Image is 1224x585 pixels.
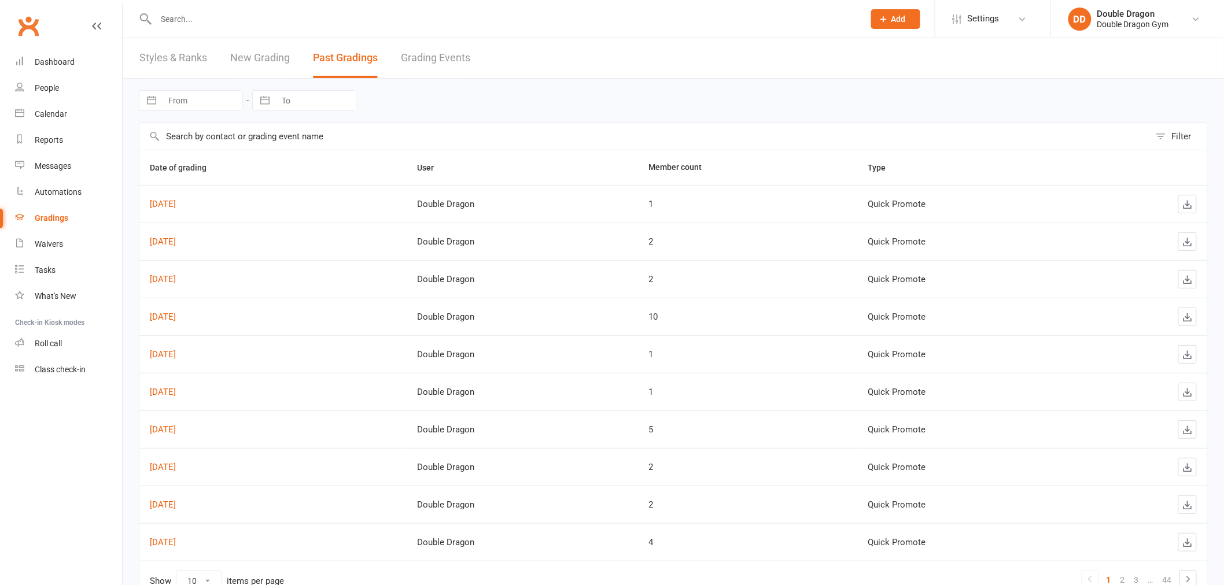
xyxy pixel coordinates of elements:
div: Quick Promote [868,500,1081,510]
div: Quick Promote [868,350,1081,360]
a: [DATE] [150,387,176,397]
a: Waivers [15,231,122,257]
div: 10 [648,312,847,322]
a: [DATE] [150,424,176,435]
div: Double Dragon [417,275,628,284]
div: Quick Promote [868,538,1081,547]
div: Quick Promote [868,275,1081,284]
div: Gradings [35,213,68,223]
span: Date of grading [150,163,219,172]
div: Double Dragon [1097,9,1169,19]
input: To [275,91,356,110]
div: DD [1068,8,1092,31]
button: Add [871,9,920,29]
a: [DATE] [150,199,176,209]
span: Type [868,163,899,172]
div: 1 [648,199,847,209]
input: From [162,91,242,110]
a: Calendar [15,101,122,127]
a: [DATE] [150,349,176,360]
div: Quick Promote [868,312,1081,322]
div: Double Dragon [417,500,628,510]
div: People [35,83,59,92]
div: Filter [1172,129,1192,143]
div: 1 [648,350,847,360]
div: Double Dragon Gym [1097,19,1169,29]
a: Gradings [15,205,122,231]
div: Quick Promote [868,462,1081,472]
div: Double Dragon [417,538,628,547]
span: Settings [968,6,1000,32]
div: Tasks [35,265,56,275]
a: Grading Events [401,38,470,78]
div: Double Dragon [417,462,628,472]
div: 2 [648,275,847,284]
div: Dashboard [35,57,75,66]
a: Styles & Ranks [139,38,207,78]
a: [DATE] [150,236,176,247]
a: New Grading [230,38,290,78]
a: [DATE] [150,274,176,284]
a: Tasks [15,257,122,283]
div: 2 [648,237,847,247]
button: Date of grading [150,161,219,175]
a: What's New [15,283,122,309]
a: [DATE] [150,537,176,547]
div: Waivers [35,239,63,249]
a: [DATE] [150,499,176,510]
div: Class check-in [35,365,86,374]
div: Double Dragon [417,425,628,435]
div: 2 [648,462,847,472]
a: Past Gradings [313,38,378,78]
a: Automations [15,179,122,205]
a: Roll call [15,331,122,357]
div: Roll call [35,339,62,348]
input: Search... [153,11,856,27]
a: [DATE] [150,462,176,472]
div: Automations [35,187,82,197]
div: 1 [648,387,847,397]
a: Reports [15,127,122,153]
div: What's New [35,291,76,301]
div: Double Dragon [417,237,628,247]
a: Class kiosk mode [15,357,122,383]
div: 2 [648,500,847,510]
a: Dashboard [15,49,122,75]
div: Calendar [35,109,67,119]
span: Add [891,14,906,24]
div: Messages [35,161,71,171]
span: User [417,163,447,172]
button: User [417,161,447,175]
th: Member count [638,150,857,185]
a: Messages [15,153,122,179]
a: Clubworx [14,12,43,40]
div: 5 [648,425,847,435]
button: Filter [1150,123,1207,150]
div: 4 [648,538,847,547]
div: Quick Promote [868,425,1081,435]
div: Double Dragon [417,199,628,209]
div: Quick Promote [868,387,1081,397]
div: Double Dragon [417,312,628,322]
a: [DATE] [150,312,176,322]
div: Double Dragon [417,387,628,397]
button: Type [868,161,899,175]
input: Search by contact or grading event name [139,123,1150,150]
div: Quick Promote [868,199,1081,209]
a: People [15,75,122,101]
div: Reports [35,135,63,145]
div: Double Dragon [417,350,628,360]
div: Quick Promote [868,237,1081,247]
